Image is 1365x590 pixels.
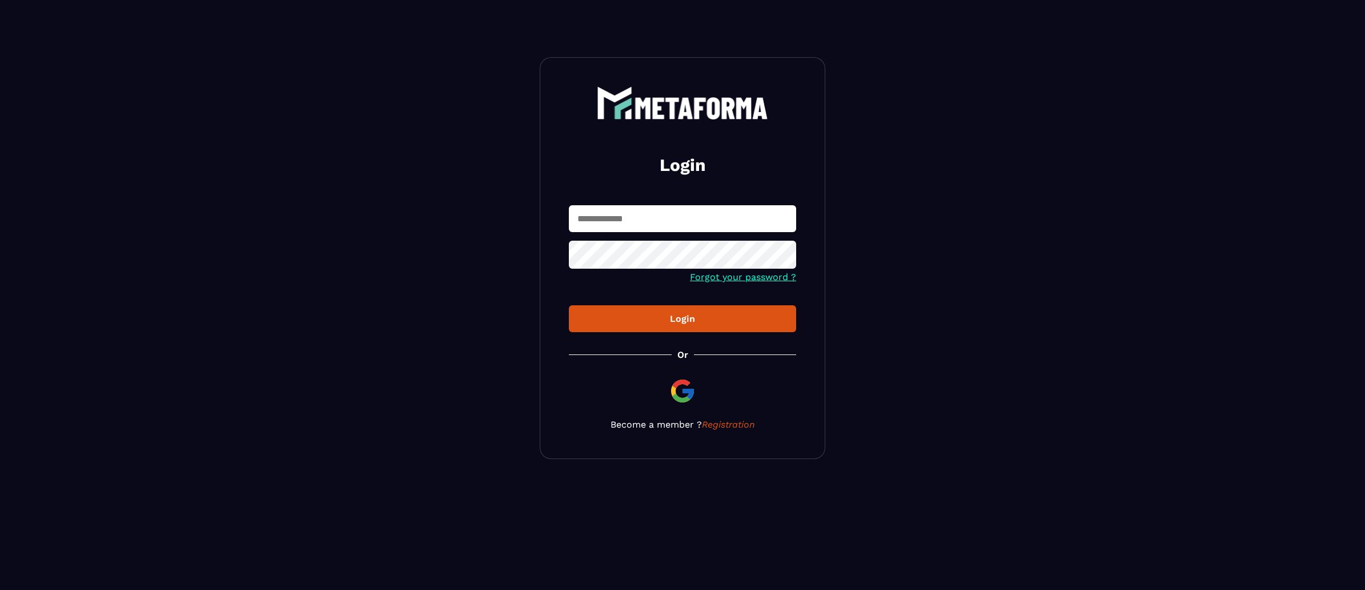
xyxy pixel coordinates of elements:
[669,377,696,405] img: google
[578,313,787,324] div: Login
[583,154,782,177] h2: Login
[690,272,796,282] a: Forgot your password ?
[569,419,796,430] p: Become a member ?
[569,305,796,332] button: Login
[677,349,688,360] p: Or
[569,86,796,119] a: logo
[702,419,755,430] a: Registration
[597,86,768,119] img: logo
